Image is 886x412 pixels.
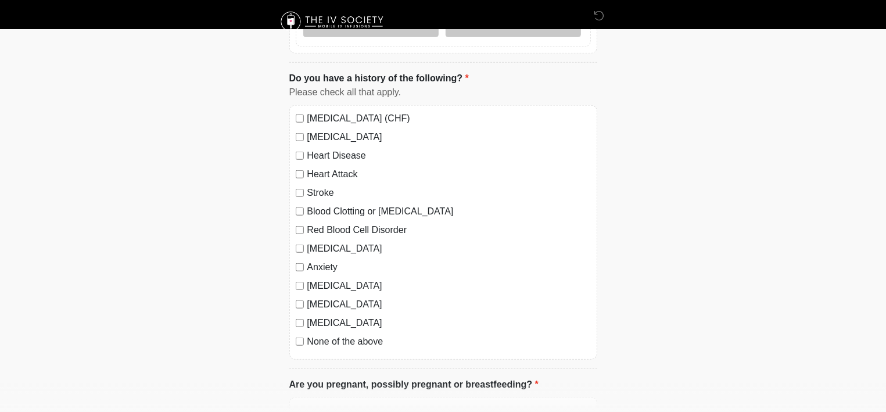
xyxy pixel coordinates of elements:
label: Do you have a history of the following? [289,71,469,85]
label: None of the above [307,335,591,349]
input: [MEDICAL_DATA] [296,300,304,309]
div: Please check all that apply. [289,85,597,99]
label: [MEDICAL_DATA] [307,316,591,330]
input: [MEDICAL_DATA] [296,319,304,327]
label: Red Blood Cell Disorder [307,223,591,237]
label: [MEDICAL_DATA] [307,279,591,293]
label: Heart Attack [307,167,591,181]
input: Heart Disease [296,152,304,160]
label: [MEDICAL_DATA] [307,130,591,144]
label: [MEDICAL_DATA] (CHF) [307,112,591,126]
label: Heart Disease [307,149,591,163]
label: [MEDICAL_DATA] [307,298,591,311]
input: [MEDICAL_DATA] (CHF) [296,114,304,123]
label: Are you pregnant, possibly pregnant or breastfeeding? [289,378,539,392]
input: Stroke [296,189,304,197]
label: Blood Clotting or [MEDICAL_DATA] [307,205,591,218]
input: [MEDICAL_DATA] [296,245,304,253]
input: Heart Attack [296,170,304,178]
label: Anxiety [307,260,591,274]
img: The IV Society Logo [278,9,389,35]
input: Anxiety [296,263,304,271]
label: [MEDICAL_DATA] [307,242,591,256]
input: Red Blood Cell Disorder [296,226,304,234]
input: Blood Clotting or [MEDICAL_DATA] [296,207,304,216]
input: [MEDICAL_DATA] [296,282,304,290]
input: None of the above [296,338,304,346]
input: [MEDICAL_DATA] [296,133,304,141]
label: Stroke [307,186,591,200]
